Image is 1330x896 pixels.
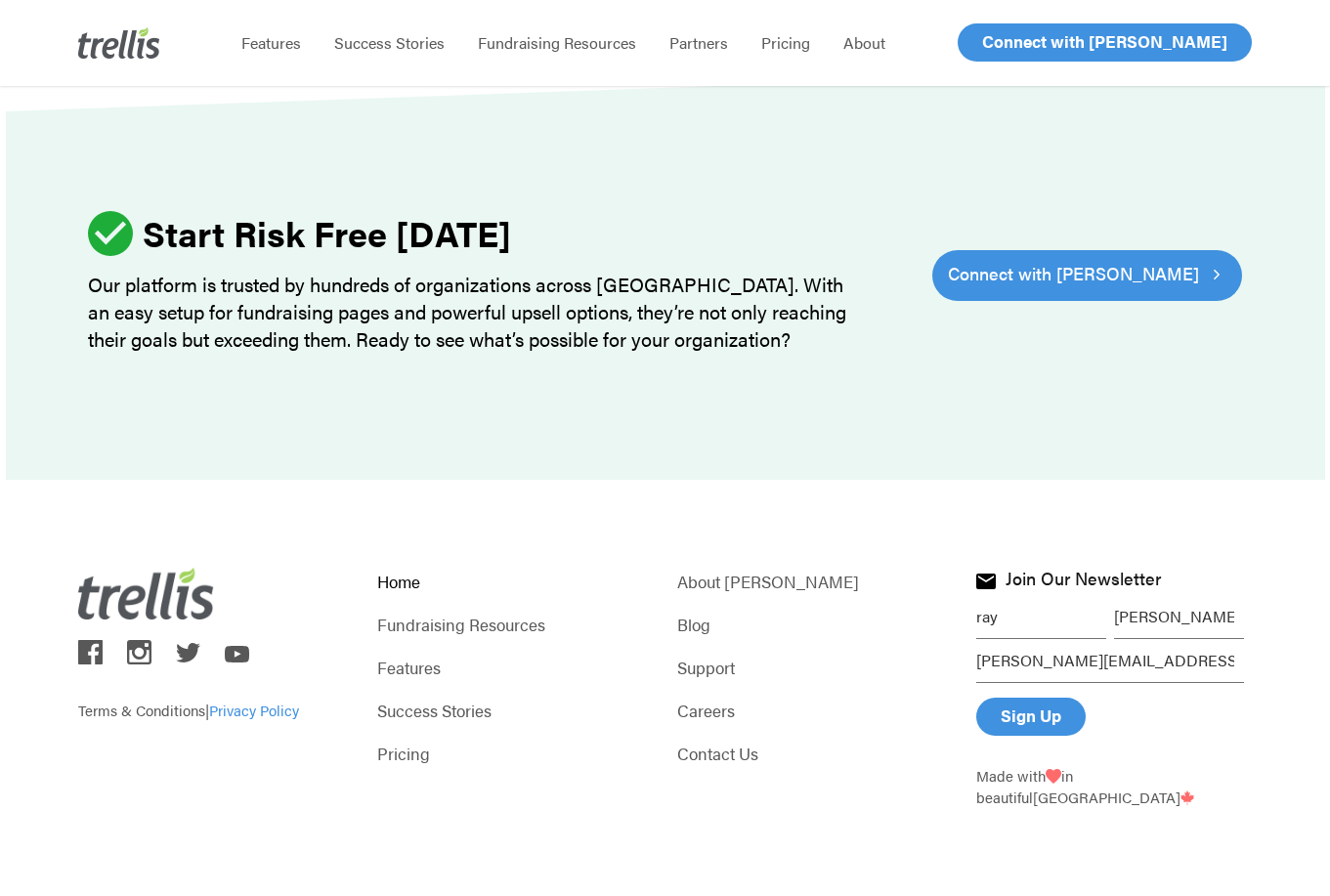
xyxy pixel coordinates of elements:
[976,574,996,589] img: Join Trellis Newsletter
[241,31,301,54] span: Features
[78,700,205,720] a: Terms & Conditions
[1114,595,1244,639] input: Last Name
[677,568,953,595] a: About [PERSON_NAME]
[334,31,445,54] span: Success Stories
[1180,790,1194,805] img: Trellis - Canada
[377,654,653,681] a: Features
[677,697,953,724] a: Careers
[478,31,636,54] span: Fundraising Resources
[78,568,215,619] img: Trellis Logo
[1006,569,1161,594] h4: Join Our Newsletter
[88,271,849,353] p: Our platform is trusted by hundreds of organizations across [GEOGRAPHIC_DATA]. With an easy setup...
[78,640,103,664] img: trellis on facebook
[827,33,902,53] a: About
[143,207,511,258] strong: Start Risk Free [DATE]
[843,31,885,54] span: About
[653,33,745,53] a: Partners
[176,643,200,662] img: trellis on twitter
[976,765,1252,808] p: Made with in beautiful
[976,698,1086,736] input: Sign Up
[225,646,249,663] img: trellis on youtube
[377,697,653,724] a: Success Stories
[78,670,354,721] p: |
[976,639,1244,683] input: Enter your email address
[127,640,151,664] img: trellis on instagram
[745,33,827,53] a: Pricing
[377,740,653,767] a: Pricing
[677,611,953,638] a: Blog
[932,250,1242,301] a: Connect with [PERSON_NAME]
[677,654,953,681] a: Support
[461,33,653,53] a: Fundraising Resources
[958,23,1252,62] a: Connect with [PERSON_NAME]
[948,260,1199,287] span: Connect with [PERSON_NAME]
[1033,787,1194,807] span: [GEOGRAPHIC_DATA]
[78,27,160,59] img: Trellis
[377,611,653,638] a: Fundraising Resources
[982,29,1227,53] span: Connect with [PERSON_NAME]
[669,31,728,54] span: Partners
[377,568,653,595] a: Home
[88,211,133,256] img: ic_check_circle_46.svg
[1046,769,1061,784] img: Love From Trellis
[677,740,953,767] a: Contact Us
[318,33,461,53] a: Success Stories
[209,700,299,720] a: Privacy Policy
[225,33,318,53] a: Features
[976,595,1106,639] input: First Name
[761,31,810,54] span: Pricing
